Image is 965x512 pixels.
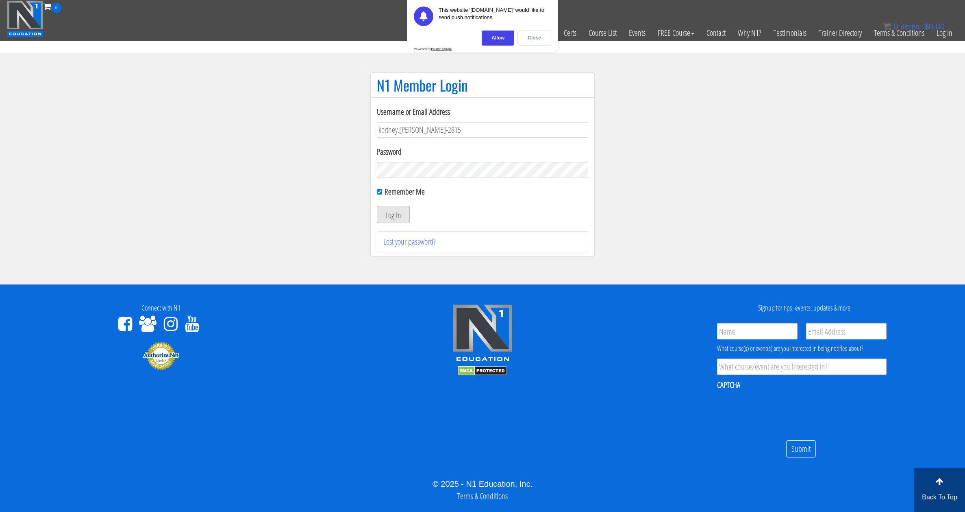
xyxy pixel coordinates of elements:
[51,3,61,13] span: 0
[431,47,452,51] strong: PushEngage
[482,31,514,46] div: Allow
[582,13,623,53] a: Course List
[377,146,588,158] label: Password
[377,77,588,93] h1: N1 Member Login
[924,22,929,31] span: $
[700,13,732,53] a: Contact
[717,396,841,427] iframe: reCAPTCHA
[6,304,315,312] h4: Connect with N1
[6,478,959,490] div: © 2025 - N1 Education, Inc.
[457,490,508,501] a: Terms & Conditions
[930,13,958,53] a: Log In
[7,0,43,37] img: n1-education
[650,304,959,312] h4: Signup for tips, events, updates & more
[924,22,945,31] bdi: 0.00
[717,359,887,375] input: What course/event are you interested in?
[900,22,922,31] span: items:
[377,106,588,118] label: Username or Email Address
[458,366,507,376] img: DMCA.com Protection Status
[868,13,930,53] a: Terms & Conditions
[452,304,513,364] img: n1-edu-logo
[717,344,887,353] div: What course(s) or event(s) are you interested in being notified about?
[717,380,740,390] label: CAPTCHA
[806,323,887,339] input: Email Address
[439,7,551,26] div: This website '[DOMAIN_NAME]' would like to send push notifications
[767,13,813,53] a: Testimonials
[383,236,436,247] a: Lost your password?
[558,13,582,53] a: Certs
[813,13,868,53] a: Trainer Directory
[717,323,798,339] input: Name
[517,31,551,46] div: Close
[385,186,425,197] label: Remember Me
[414,47,452,51] div: Powered by
[43,1,61,12] a: 0
[786,440,816,458] input: Submit
[883,22,891,31] img: icon11.png
[377,206,410,223] button: Log In
[893,22,898,31] span: 0
[883,22,945,31] a: 0 items: $0.00
[652,13,700,53] a: FREE Course
[623,13,652,53] a: Events
[732,13,767,53] a: Why N1?
[143,341,179,370] img: Authorize.Net Merchant - Click to Verify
